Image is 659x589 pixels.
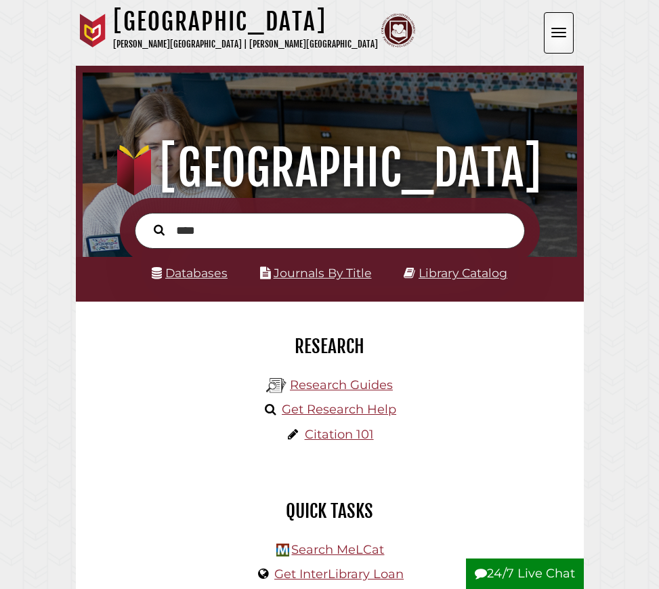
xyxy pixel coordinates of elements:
[154,224,165,237] i: Search
[113,7,378,37] h1: [GEOGRAPHIC_DATA]
[276,544,289,556] img: Hekman Library Logo
[113,37,378,52] p: [PERSON_NAME][GEOGRAPHIC_DATA] | [PERSON_NAME][GEOGRAPHIC_DATA]
[86,335,574,358] h2: Research
[419,266,507,280] a: Library Catalog
[86,500,574,523] h2: Quick Tasks
[544,12,574,54] button: Open the menu
[274,567,404,582] a: Get InterLibrary Loan
[282,402,396,417] a: Get Research Help
[92,138,567,198] h1: [GEOGRAPHIC_DATA]
[76,14,110,47] img: Calvin University
[305,427,374,442] a: Citation 101
[290,378,393,392] a: Research Guides
[274,266,372,280] a: Journals By Title
[291,542,384,557] a: Search MeLCat
[152,266,228,280] a: Databases
[266,375,286,396] img: Hekman Library Logo
[147,221,171,238] button: Search
[381,14,415,47] img: Calvin Theological Seminary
